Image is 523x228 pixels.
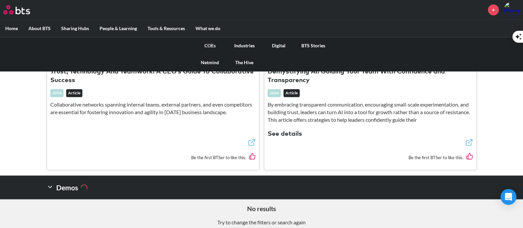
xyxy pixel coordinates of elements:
p: Try to change the filters or search again [5,218,518,226]
label: About BTS [23,20,56,37]
div: Be the first BTSer to like this. [268,148,473,166]
h2: Demos [47,181,87,194]
em: Article [283,89,300,97]
img: BTS Logo [3,5,30,14]
button: Trust, Technology And Teamwork: A CEO’s Guide To Collaborative Success [50,68,256,85]
a: External link [465,138,473,148]
div: 2024 [50,89,64,97]
a: Profile [504,2,520,18]
a: + [488,4,499,15]
div: Open Intercom Messenger [501,189,516,205]
a: Go home [3,5,42,14]
em: Article [66,89,82,97]
label: What we do [190,20,226,37]
p: By embracing transparent communication, encouraging small-scale experimentation, and building tru... [268,101,473,123]
div: 2024 [268,89,281,97]
label: Tools & Resources [142,20,190,37]
p: Collaborative networks spanning internal teams, external partners, and even competitors are essen... [50,101,256,116]
button: Demystifying AI: Guiding Your Team With Confidence and Transparency [268,68,473,85]
a: External link [248,138,256,148]
h5: No results [5,204,518,213]
button: See details [268,129,302,138]
div: Be the first BTSer to like this. [50,148,256,166]
label: People & Learning [94,20,142,37]
img: Phinyarphat Sereeviriyakul [504,2,520,18]
label: Sharing Hubs [56,20,94,37]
